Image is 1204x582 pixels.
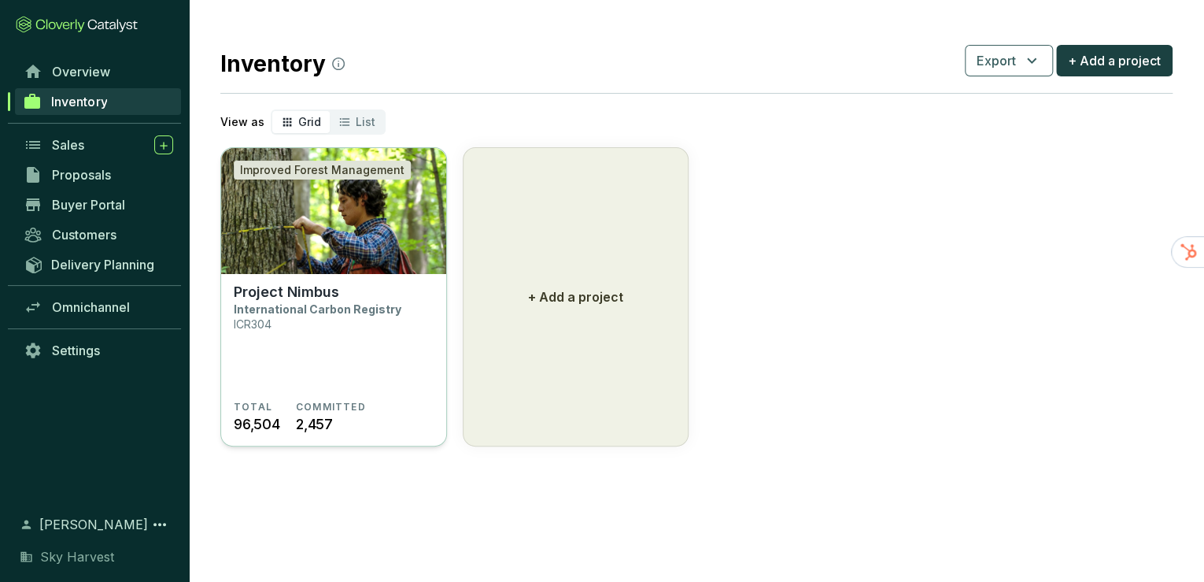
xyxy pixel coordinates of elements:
span: Sky Harvest [40,547,114,566]
span: 2,457 [296,413,333,435]
a: Settings [16,337,181,364]
span: 96,504 [234,413,280,435]
p: View as [220,114,264,130]
p: ICR304 [234,317,271,331]
button: + Add a project [463,147,689,447]
span: Grid [298,115,321,128]
p: International Carbon Registry [234,302,401,316]
a: Sales [16,132,181,158]
span: Overview [52,64,110,80]
p: Project Nimbus [234,284,339,301]
div: Improved Forest Management [234,161,411,180]
span: Delivery Planning [51,257,154,272]
span: List [356,115,375,128]
a: Proposals [16,161,181,188]
button: Export [965,45,1053,76]
p: + Add a project [528,287,623,306]
h2: Inventory [220,47,345,80]
span: Sales [52,137,84,153]
a: Customers [16,221,181,248]
div: segmented control [271,109,386,135]
span: TOTAL [234,401,272,413]
span: COMMITTED [296,401,366,413]
span: + Add a project [1068,51,1161,70]
button: + Add a project [1056,45,1173,76]
a: Delivery Planning [16,251,181,277]
a: Omnichannel [16,294,181,321]
span: Customers [52,227,116,243]
span: [PERSON_NAME] [39,515,148,534]
span: Buyer Portal [52,197,125,213]
span: Export [977,51,1016,70]
span: Proposals [52,167,111,183]
a: Inventory [15,88,181,115]
span: Settings [52,343,100,358]
a: Project NimbusImproved Forest ManagementProject NimbusInternational Carbon RegistryICR304TOTAL96,... [220,147,447,447]
a: Overview [16,58,181,85]
img: Project Nimbus [221,148,446,274]
span: Omnichannel [52,299,130,315]
a: Buyer Portal [16,191,181,218]
span: Inventory [51,94,107,109]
